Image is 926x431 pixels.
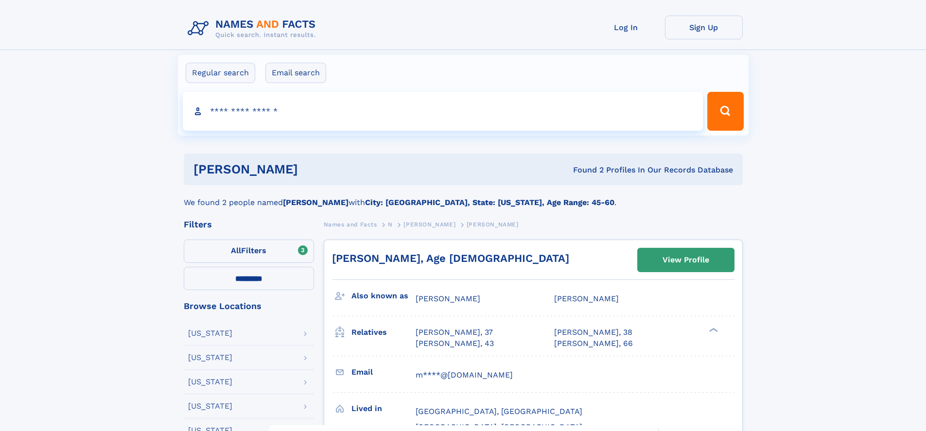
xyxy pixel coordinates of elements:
div: Filters [184,220,314,229]
h3: Relatives [351,324,416,341]
b: City: [GEOGRAPHIC_DATA], State: [US_STATE], Age Range: 45-60 [365,198,614,207]
div: We found 2 people named with . [184,185,743,208]
input: search input [183,92,703,131]
span: [PERSON_NAME] [416,294,480,303]
div: View Profile [663,249,709,271]
h3: Also known as [351,288,416,304]
div: Browse Locations [184,302,314,310]
a: [PERSON_NAME], 38 [554,327,632,338]
div: [US_STATE] [188,354,232,362]
a: Names and Facts [324,218,377,230]
button: Search Button [707,92,743,131]
a: N [388,218,393,230]
a: [PERSON_NAME] [403,218,455,230]
div: [US_STATE] [188,329,232,337]
h3: Email [351,364,416,380]
img: Logo Names and Facts [184,16,324,42]
a: [PERSON_NAME], 66 [554,338,633,349]
a: View Profile [638,248,734,272]
a: [PERSON_NAME], 43 [416,338,494,349]
span: [GEOGRAPHIC_DATA], [GEOGRAPHIC_DATA] [416,407,582,416]
a: Log In [587,16,665,39]
span: N [388,221,393,228]
div: Found 2 Profiles In Our Records Database [436,165,733,175]
div: [US_STATE] [188,378,232,386]
label: Regular search [186,63,255,83]
div: [US_STATE] [188,402,232,410]
a: Sign Up [665,16,743,39]
h3: Lived in [351,400,416,417]
a: [PERSON_NAME], Age [DEMOGRAPHIC_DATA] [332,252,569,264]
label: Filters [184,240,314,263]
h1: [PERSON_NAME] [193,163,436,175]
b: [PERSON_NAME] [283,198,349,207]
span: All [231,246,241,255]
span: [PERSON_NAME] [467,221,519,228]
span: [PERSON_NAME] [403,221,455,228]
label: Email search [265,63,326,83]
a: [PERSON_NAME], 37 [416,327,493,338]
span: [PERSON_NAME] [554,294,619,303]
div: ❯ [707,327,718,333]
